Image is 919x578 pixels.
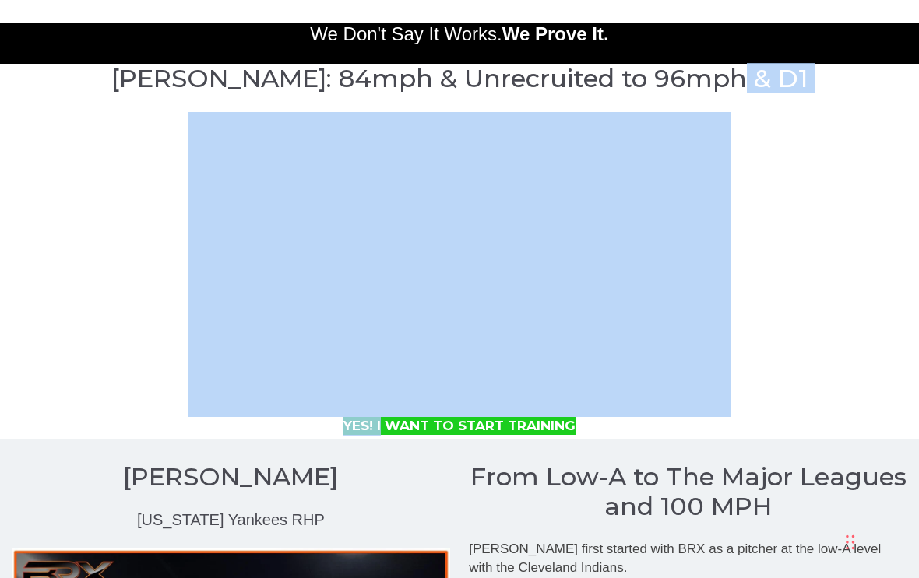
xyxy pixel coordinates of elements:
iframe: Chat Widget [684,410,919,578]
h2: [PERSON_NAME] [12,462,450,492]
strong: We Prove It. [502,23,609,44]
h2: [US_STATE] Yankees RHP [12,510,450,529]
a: YES! I WANT TO START TRAINING [343,417,576,436]
h2: From Low-A to The Major Leagues and 100 MPH [469,462,907,522]
iframe: HubSpot Video [188,112,731,417]
span: We Don't Say It Works. [310,23,608,44]
h2: [PERSON_NAME]: 84mph & Unrecruited to 96mph & D1 [27,64,892,93]
div: Drag [846,519,855,566]
span: [PERSON_NAME] first started with BRX as a pitcher at the low-A level with the Cleveland Indians. [469,541,881,575]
